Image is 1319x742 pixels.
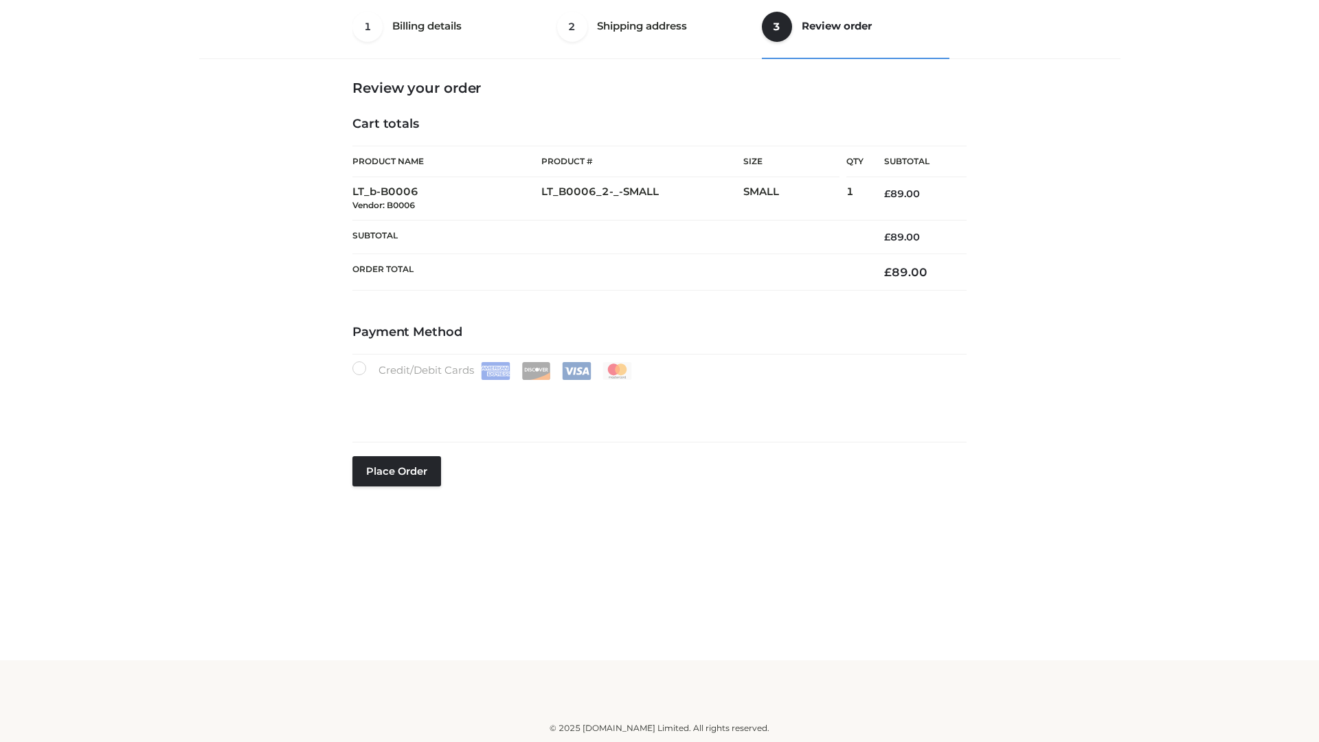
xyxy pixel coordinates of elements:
td: LT_b-B0006 [352,177,541,221]
bdi: 89.00 [884,188,920,200]
h4: Cart totals [352,117,967,132]
th: Qty [846,146,864,177]
th: Size [743,146,839,177]
small: Vendor: B0006 [352,200,415,210]
bdi: 89.00 [884,265,927,279]
iframe: Secure payment input frame [350,377,964,427]
th: Product # [541,146,743,177]
th: Subtotal [864,146,967,177]
h3: Review your order [352,80,967,96]
span: £ [884,188,890,200]
th: Order Total [352,254,864,291]
label: Credit/Debit Cards [352,361,633,380]
th: Product Name [352,146,541,177]
img: Amex [481,362,510,380]
th: Subtotal [352,220,864,254]
div: © 2025 [DOMAIN_NAME] Limited. All rights reserved. [204,721,1115,735]
span: £ [884,231,890,243]
td: SMALL [743,177,846,221]
td: 1 [846,177,864,221]
img: Visa [562,362,591,380]
img: Discover [521,362,551,380]
bdi: 89.00 [884,231,920,243]
img: Mastercard [602,362,632,380]
td: LT_B0006_2-_-SMALL [541,177,743,221]
button: Place order [352,456,441,486]
h4: Payment Method [352,325,967,340]
span: £ [884,265,892,279]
